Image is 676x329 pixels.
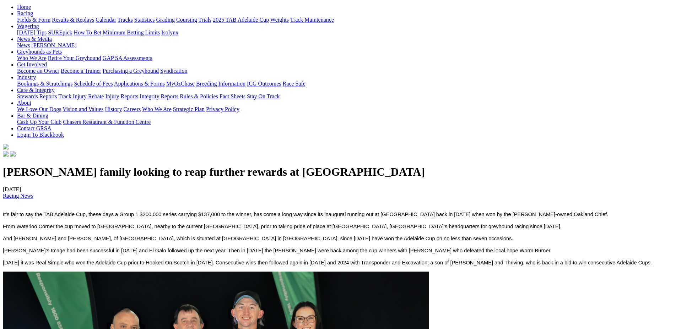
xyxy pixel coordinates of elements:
div: Get Involved [17,68,673,74]
h1: [PERSON_NAME] family looking to reap further rewards at [GEOGRAPHIC_DATA] [3,165,673,179]
a: Rules & Policies [180,93,218,99]
a: How To Bet [74,29,102,35]
span: [DATE] it was Real Simple who won the Adelaide Cup prior to Hooked On Scotch in [DATE]. Consecuti... [3,260,652,265]
a: GAP SA Assessments [103,55,152,61]
a: Breeding Information [196,81,245,87]
a: Minimum Betting Limits [103,29,160,35]
a: Syndication [160,68,187,74]
div: Bar & Dining [17,119,673,125]
a: Schedule of Fees [74,81,113,87]
a: Industry [17,74,36,80]
div: Greyhounds as Pets [17,55,673,61]
img: logo-grsa-white.png [3,144,9,149]
a: 2025 TAB Adelaide Cup [213,17,269,23]
a: We Love Our Dogs [17,106,61,112]
a: Grading [156,17,175,23]
a: Who We Are [17,55,47,61]
a: Coursing [176,17,197,23]
a: Careers [123,106,141,112]
a: Vision and Values [63,106,103,112]
a: About [17,100,31,106]
a: Weights [270,17,289,23]
a: Race Safe [282,81,305,87]
a: Become a Trainer [61,68,101,74]
span: From Waterloo Corner the cup moved to [GEOGRAPHIC_DATA], nearby to the current [GEOGRAPHIC_DATA],... [3,224,562,229]
a: Tracks [118,17,133,23]
a: [PERSON_NAME] [31,42,76,48]
a: Statistics [134,17,155,23]
img: facebook.svg [3,151,9,157]
a: Purchasing a Greyhound [103,68,159,74]
div: About [17,106,673,113]
span: It’s fair to say the TAB Adelaide Cup, these days a Group 1 $200,000 series carrying $137,000 to ... [3,212,608,217]
a: Integrity Reports [140,93,178,99]
a: Chasers Restaurant & Function Centre [63,119,151,125]
a: News & Media [17,36,52,42]
a: History [105,106,122,112]
a: Fact Sheets [220,93,245,99]
a: [DATE] Tips [17,29,47,35]
a: Calendar [96,17,116,23]
div: Industry [17,81,673,87]
a: Become an Owner [17,68,59,74]
a: Isolynx [161,29,178,35]
a: Results & Replays [52,17,94,23]
a: Home [17,4,31,10]
a: Greyhounds as Pets [17,49,62,55]
a: Fields & Form [17,17,50,23]
a: Privacy Policy [206,106,239,112]
a: Get Involved [17,61,47,67]
a: Care & Integrity [17,87,55,93]
a: Bookings & Scratchings [17,81,72,87]
a: ICG Outcomes [247,81,281,87]
div: Care & Integrity [17,93,673,100]
a: SUREpick [48,29,72,35]
a: Cash Up Your Club [17,119,61,125]
img: twitter.svg [10,151,16,157]
div: Wagering [17,29,673,36]
a: Retire Your Greyhound [48,55,101,61]
a: Track Injury Rebate [58,93,104,99]
a: Wagering [17,23,39,29]
a: Contact GRSA [17,125,51,131]
a: Strategic Plan [173,106,205,112]
a: News [17,42,30,48]
div: Racing [17,17,673,23]
a: Racing News [3,193,33,199]
a: Track Maintenance [290,17,334,23]
a: Injury Reports [105,93,138,99]
span: [PERSON_NAME]’s Image had been successful in [DATE] and El Galo followed up the next year. Then i... [3,248,552,253]
span: And [PERSON_NAME] and [PERSON_NAME], of [GEOGRAPHIC_DATA], which is situated at [GEOGRAPHIC_DATA]... [3,236,513,241]
a: Stewards Reports [17,93,57,99]
a: Trials [198,17,211,23]
div: News & Media [17,42,673,49]
a: Stay On Track [247,93,280,99]
a: Who We Are [142,106,172,112]
a: Applications & Forms [114,81,165,87]
a: Racing [17,10,33,16]
a: Bar & Dining [17,113,48,119]
a: Login To Blackbook [17,132,64,138]
span: [DATE] [3,186,33,199]
a: MyOzChase [166,81,195,87]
